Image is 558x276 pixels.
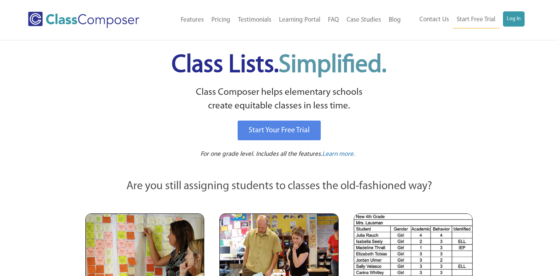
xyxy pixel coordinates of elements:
[405,11,525,28] nav: Header Menu
[159,12,405,28] nav: Header Menu
[84,86,474,113] p: Class Composer helps elementary schools create equitable classes in less time.
[177,12,208,28] a: Features
[249,127,310,134] span: Start Your Free Trial
[208,12,234,28] a: Pricing
[343,12,385,28] a: Case Studies
[503,11,525,27] a: Log In
[322,151,355,157] span: Learn more.
[200,151,322,157] span: For one grade level. Includes all the features.
[275,12,324,28] a: Learning Portal
[453,11,499,28] a: Start Free Trial
[324,12,343,28] a: FAQ
[234,12,275,28] a: Testimonials
[322,150,355,159] a: Learn more.
[238,121,321,140] a: Start Your Free Trial
[416,11,453,28] a: Contact Us
[28,12,139,28] img: Class Composer
[172,53,386,78] span: Class Lists.
[279,53,386,78] span: Simplified.
[385,12,405,28] a: Blog
[85,178,473,195] p: Are you still assigning students to classes the old-fashioned way?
